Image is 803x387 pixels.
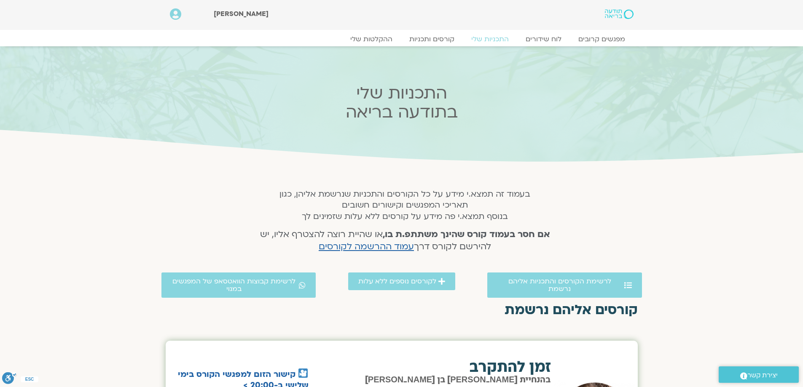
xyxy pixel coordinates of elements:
h2: קורסים אליהם נרשמת [166,302,638,318]
span: לקורסים נוספים ללא עלות [358,278,436,285]
span: בהנחיית [PERSON_NAME] בן [PERSON_NAME] [365,376,551,384]
a: לרשימת קבוצות הוואטסאפ של המפגשים במנוי [161,272,316,298]
a: קורסים ותכניות [401,35,463,43]
a: לוח שידורים [517,35,570,43]
a: לקורסים נוספים ללא עלות [348,272,455,290]
h4: או שהיית רוצה להצטרף אליו, יש להירשם לקורס דרך [249,229,561,253]
strong: אם חסר בעמוד קורס שהינך משתתפ.ת בו, [383,228,550,240]
h5: בעמוד זה תמצא.י מידע על כל הקורסים והתכניות שנרשמת אליהן, כגון תאריכי המפגשים וקישורים חשובים בנו... [249,189,561,222]
a: מפגשים קרובים [570,35,634,43]
a: עמוד ההרשמה לקורסים [319,240,414,253]
h2: זמן להתקרב [338,360,551,375]
img: 🎦 [298,368,308,378]
span: לרשימת הקורסים והתכניות אליהם נרשמת [497,278,622,293]
span: [PERSON_NAME] [214,9,269,19]
nav: Menu [170,35,634,43]
a: התכניות שלי [463,35,517,43]
a: לרשימת הקורסים והתכניות אליהם נרשמת [487,272,642,298]
a: יצירת קשר [719,366,799,383]
span: יצירת קשר [747,370,778,381]
a: ההקלטות שלי [342,35,401,43]
h2: התכניות שלי בתודעה בריאה [236,84,567,122]
span: לרשימת קבוצות הוואטסאפ של המפגשים במנוי [172,278,297,293]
